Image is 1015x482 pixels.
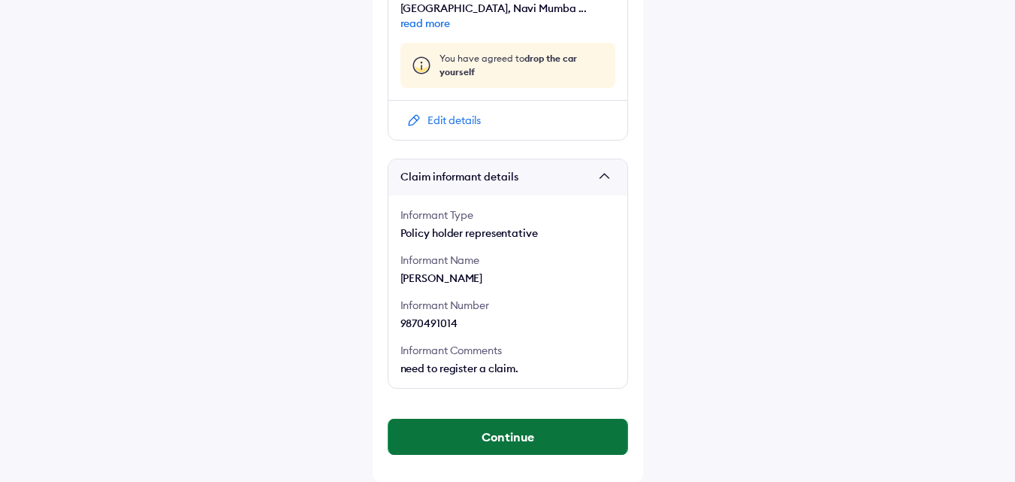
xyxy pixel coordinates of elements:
div: Informant Name [400,253,615,268]
button: Continue [388,419,627,455]
div: Informant Number [400,298,615,313]
span: read more [400,16,615,31]
div: [PERSON_NAME] [400,271,615,286]
span: Claim informant details [400,170,593,185]
div: Policy holder representative [400,226,615,241]
div: Informant Type [400,208,615,223]
div: Informant Comments [400,343,615,358]
div: 9870491014 [400,316,615,331]
div: You have agreed to [440,52,606,79]
div: Edit details [427,113,481,128]
div: need to register a claim. [400,361,615,376]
